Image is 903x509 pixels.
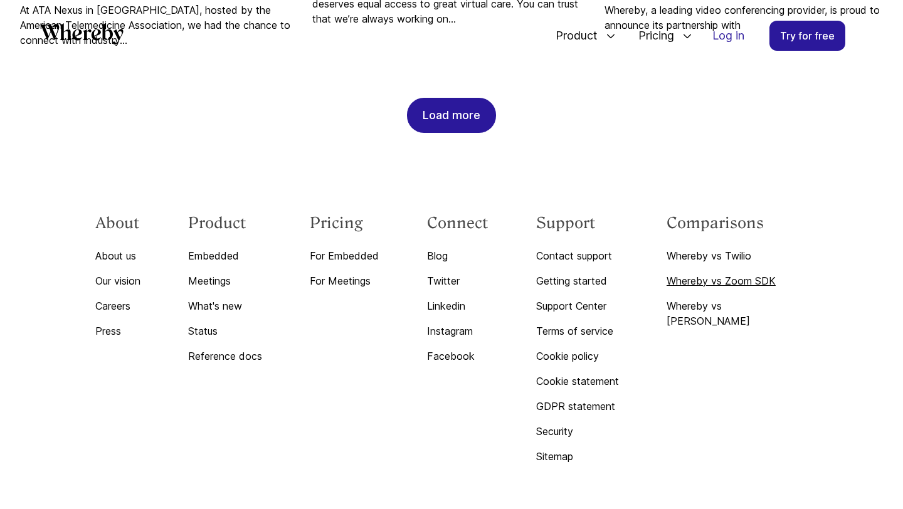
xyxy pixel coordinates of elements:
[40,23,124,49] a: Whereby
[536,248,619,263] a: Contact support
[95,248,140,263] a: About us
[536,399,619,414] a: GDPR statement
[427,298,488,313] a: Linkedin
[667,248,808,263] a: Whereby vs Twilio
[536,374,619,389] a: Cookie statement
[427,248,488,263] a: Blog
[188,298,262,313] a: What's new
[188,323,262,338] a: Status
[423,98,480,132] div: Load more
[536,449,619,464] a: Sitemap
[188,273,262,288] a: Meetings
[188,349,262,364] a: Reference docs
[427,323,488,338] a: Instagram
[40,23,124,45] svg: Whereby
[95,273,140,288] a: Our vision
[427,273,488,288] a: Twitter
[536,323,619,338] a: Terms of service
[310,248,379,263] a: For Embedded
[667,273,808,288] a: Whereby vs Zoom SDK
[626,15,677,56] span: Pricing
[667,298,808,328] a: Whereby vs [PERSON_NAME]
[769,21,845,51] a: Try for free
[95,298,140,313] a: Careers
[310,213,379,233] h3: Pricing
[427,213,488,233] h3: Connect
[536,273,619,288] a: Getting started
[543,15,601,56] span: Product
[427,349,488,364] a: Facebook
[188,213,262,233] h3: Product
[95,323,140,338] a: Press
[536,349,619,364] a: Cookie policy
[702,21,754,50] a: Log in
[95,213,140,233] h3: About
[310,273,379,288] a: For Meetings
[536,213,619,233] h3: Support
[536,298,619,313] a: Support Center
[536,424,619,439] a: Security
[407,98,496,133] button: Load more
[188,248,262,263] a: Embedded
[667,213,808,233] h3: Comparisons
